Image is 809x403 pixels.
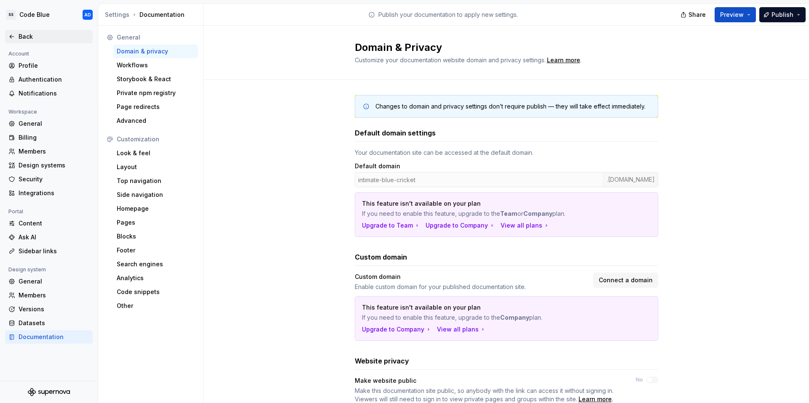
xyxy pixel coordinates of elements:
h3: Website privacy [355,356,409,366]
h3: Custom domain [355,252,407,262]
div: Upgrade to Team [362,221,421,230]
a: Domain & privacy [113,45,198,58]
div: Domain & privacy [117,47,195,56]
a: Documentation [5,330,93,344]
button: Upgrade to Company [426,221,496,230]
div: SS [6,10,16,20]
div: Portal [5,207,27,217]
div: Enable custom domain for your published documentation site. [355,283,588,291]
a: Ask AI [5,231,93,244]
div: Billing [19,133,89,142]
div: Your documentation site can be accessed at the default domain. [355,148,658,157]
div: Documentation [105,11,200,19]
a: Sidebar links [5,244,93,258]
a: Top navigation [113,174,198,188]
svg: Supernova Logo [28,388,70,396]
div: Authentication [19,75,89,84]
div: Changes to domain and privacy settings don’t require publish — they will take effect immediately. [375,102,646,111]
div: Homepage [117,204,195,213]
div: General [117,33,195,42]
label: No [636,376,643,383]
span: Customize your documentation website domain and privacy settings. [355,56,546,64]
a: Datasets [5,316,93,330]
div: Documentation [19,333,89,341]
div: Blocks [117,232,195,241]
a: Back [5,30,93,43]
a: Members [5,145,93,158]
div: Footer [117,246,195,255]
div: View all plans [437,325,486,334]
button: Settings [105,11,129,19]
button: Connect a domain [593,273,658,288]
a: Workflows [113,58,198,72]
div: Members [19,147,89,156]
a: Other [113,299,198,313]
strong: Company [500,314,529,321]
div: Workspace [5,107,40,117]
strong: Company [523,210,552,217]
div: Storybook & React [117,75,195,83]
button: Publish [759,7,806,22]
a: Storybook & React [113,72,198,86]
div: Versions [19,305,89,313]
div: Security [19,175,89,183]
div: Pages [117,218,195,227]
div: Notifications [19,89,89,98]
div: Analytics [117,274,195,282]
label: Default domain [355,162,400,170]
a: Design systems [5,159,93,172]
a: Content [5,217,93,230]
a: Analytics [113,271,198,285]
div: Side navigation [117,191,195,199]
div: Code Blue [19,11,50,19]
div: Learn more [547,56,580,64]
a: Side navigation [113,188,198,201]
div: Custom domain [355,273,588,281]
button: Preview [715,7,756,22]
div: Customization [117,135,195,143]
a: Members [5,289,93,302]
a: Security [5,172,93,186]
div: Profile [19,61,89,70]
a: Billing [5,131,93,144]
a: Code snippets [113,285,198,299]
p: Publish your documentation to apply new settings. [378,11,518,19]
span: Publish [771,11,793,19]
div: Back [19,32,89,41]
a: Homepage [113,202,198,215]
h2: Domain & Privacy [355,41,648,54]
div: Ask AI [19,233,89,241]
span: . [546,57,581,64]
a: Search engines [113,257,198,271]
a: Footer [113,244,198,257]
a: Integrations [5,186,93,200]
div: Integrations [19,189,89,197]
div: General [19,277,89,286]
a: Look & feel [113,146,198,160]
div: Sidebar links [19,247,89,255]
button: Upgrade to Company [362,325,432,334]
button: View all plans [501,221,550,230]
a: General [5,275,93,288]
div: AD [84,11,91,18]
span: Share [688,11,706,19]
p: If you need to enable this feature, upgrade to the plan. [362,313,592,322]
h3: Default domain settings [355,128,436,138]
div: Other [117,302,195,310]
div: Design systems [19,161,89,170]
button: Share [676,7,711,22]
a: Private npm registry [113,86,198,100]
span: Connect a domain [599,276,653,284]
a: Notifications [5,87,93,100]
p: This feature isn't available on your plan [362,303,592,312]
a: Profile [5,59,93,72]
div: Content [19,219,89,228]
a: Authentication [5,73,93,86]
div: Members [19,291,89,300]
button: SSCode BlueAD [2,5,96,24]
div: Advanced [117,117,195,125]
div: Layout [117,163,195,171]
